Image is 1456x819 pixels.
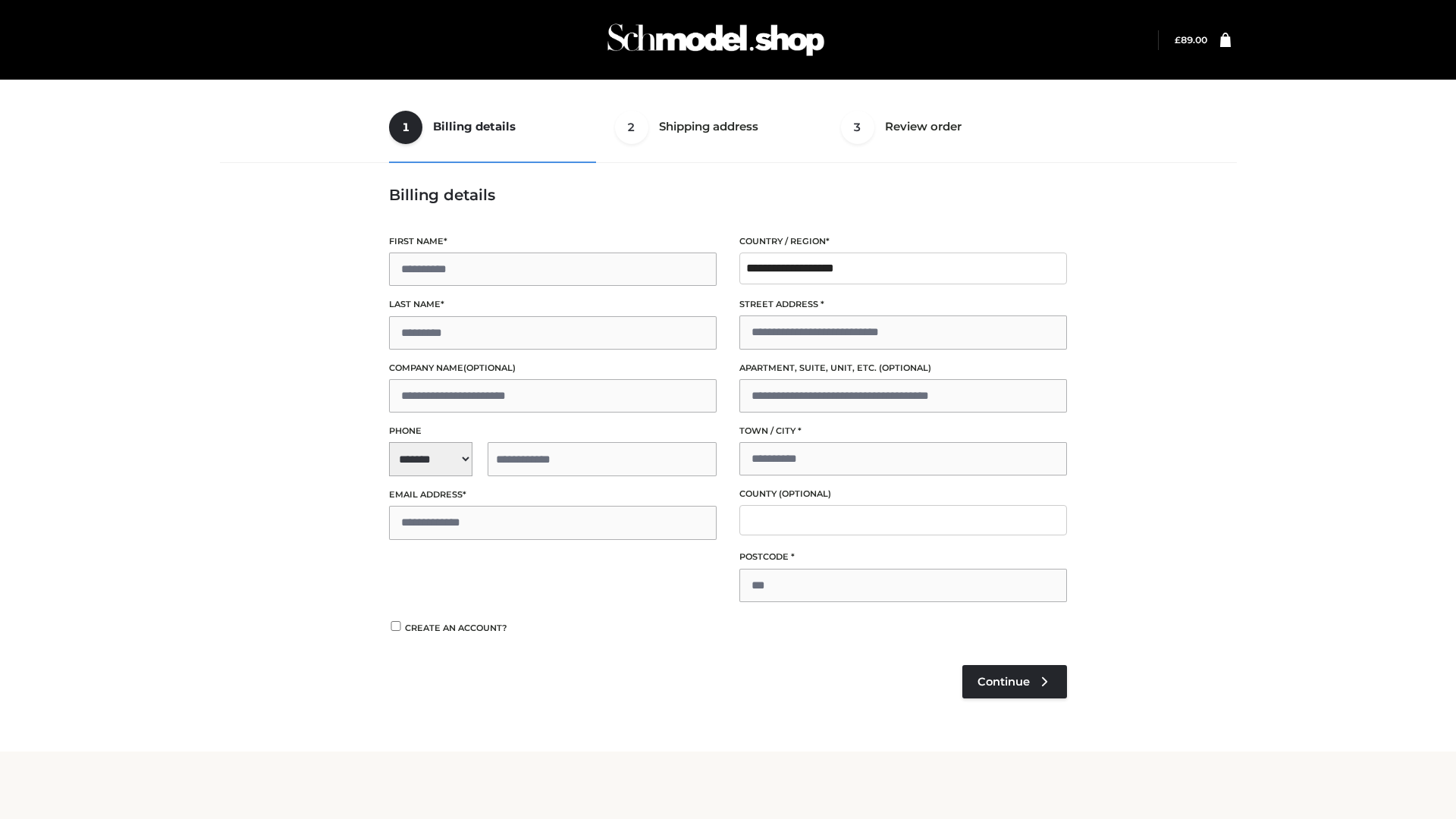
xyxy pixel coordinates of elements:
[389,488,717,502] label: Email address
[739,361,1067,375] label: Apartment, suite, unit, etc.
[977,675,1030,689] span: Continue
[739,234,1067,249] label: Country / Region
[405,623,507,633] span: Create an account?
[389,186,1067,204] h3: Billing details
[739,487,1067,501] label: County
[739,424,1067,438] label: Town / City
[389,234,717,249] label: First name
[879,362,931,373] span: (optional)
[739,297,1067,312] label: Street address
[1175,34,1207,45] a: £89.00
[389,621,403,631] input: Create an account?
[389,361,717,375] label: Company name
[602,10,830,70] img: Schmodel Admin 964
[739,550,1067,564] label: Postcode
[962,665,1067,698] a: Continue
[1175,34,1181,45] span: £
[1175,34,1207,45] bdi: 89.00
[389,424,717,438] label: Phone
[389,297,717,312] label: Last name
[779,488,831,499] span: (optional)
[463,362,516,373] span: (optional)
